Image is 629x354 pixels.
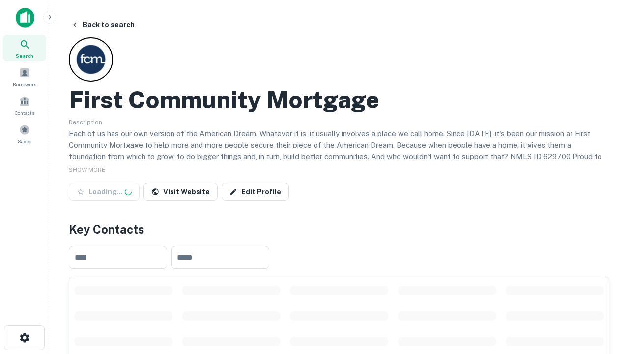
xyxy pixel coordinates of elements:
a: Visit Website [143,183,218,201]
h2: First Community Mortgage [69,86,379,114]
iframe: Chat Widget [580,244,629,291]
button: Back to search [67,16,139,33]
img: capitalize-icon.png [16,8,34,28]
span: Search [16,52,33,59]
span: Borrowers [13,80,36,88]
span: SHOW MORE [69,166,105,173]
a: Contacts [3,92,46,118]
a: Saved [3,120,46,147]
a: Search [3,35,46,61]
span: Contacts [15,109,34,117]
h4: Key Contacts [69,220,609,238]
span: Saved [18,137,32,145]
p: Each of us has our own version of the American Dream. Whatever it is, it usually involves a place... [69,128,609,174]
a: Edit Profile [222,183,289,201]
span: Description [69,119,102,126]
a: Borrowers [3,63,46,90]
